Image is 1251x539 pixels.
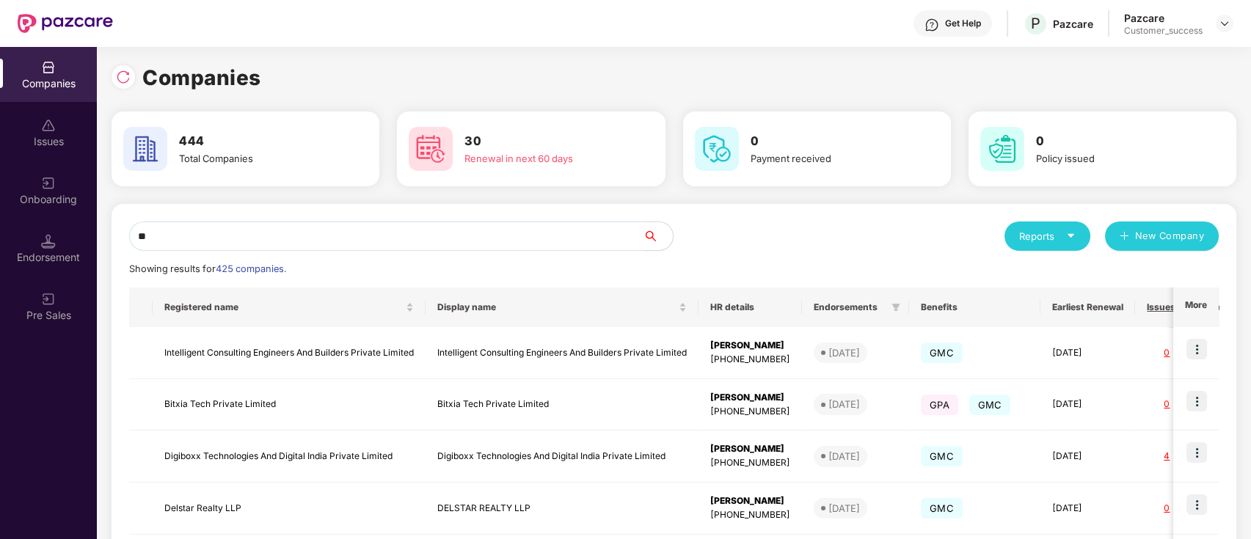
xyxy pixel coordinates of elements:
div: [PERSON_NAME] [710,339,790,353]
th: Registered name [153,287,426,327]
span: plus [1120,231,1129,243]
img: svg+xml;base64,PHN2ZyBpZD0iSXNzdWVzX2Rpc2FibGVkIiB4bWxucz0iaHR0cDovL3d3dy53My5vcmcvMjAwMC9zdmciIH... [41,118,56,133]
div: 0 [1147,397,1186,411]
h1: Companies [142,62,261,94]
img: svg+xml;base64,PHN2ZyBpZD0iUmVsb2FkLTMyeDMyIiB4bWxucz0iaHR0cDovL3d3dy53My5vcmcvMjAwMC9zdmciIHdpZH... [116,70,131,84]
span: Showing results for [129,263,286,274]
span: 425 companies. [216,263,286,274]
img: icon [1186,494,1207,515]
img: svg+xml;base64,PHN2ZyBpZD0iRHJvcGRvd24tMzJ4MzIiIHhtbG5zPSJodHRwOi8vd3d3LnczLm9yZy8yMDAwL3N2ZyIgd2... [1219,18,1230,29]
div: 4 [1147,450,1186,463]
img: icon [1186,391,1207,411]
th: More [1173,287,1219,327]
div: 0 [1147,346,1186,360]
span: filter [889,298,903,316]
td: DELSTAR REALTY LLP [426,483,699,535]
img: New Pazcare Logo [18,14,113,33]
th: Display name [426,287,699,327]
img: svg+xml;base64,PHN2ZyBpZD0iQ29tcGFuaWVzIiB4bWxucz0iaHR0cDovL3d3dy53My5vcmcvMjAwMC9zdmciIHdpZHRoPS... [41,60,56,75]
span: Display name [437,301,676,313]
div: [PHONE_NUMBER] [710,456,790,470]
div: Pazcare [1124,11,1203,25]
div: [PHONE_NUMBER] [710,508,790,522]
div: Get Help [945,18,981,29]
img: svg+xml;base64,PHN2ZyB4bWxucz0iaHR0cDovL3d3dy53My5vcmcvMjAwMC9zdmciIHdpZHRoPSI2MCIgaGVpZ2h0PSI2MC... [123,127,167,171]
div: Policy issued [1036,151,1195,166]
td: Bitxia Tech Private Limited [426,379,699,431]
span: Issues [1147,301,1175,313]
div: Reports [1019,229,1076,243]
td: [DATE] [1040,430,1135,483]
span: GPA [921,395,958,415]
img: svg+xml;base64,PHN2ZyB4bWxucz0iaHR0cDovL3d3dy53My5vcmcvMjAwMC9zdmciIHdpZHRoPSI2MCIgaGVpZ2h0PSI2MC... [695,127,739,171]
td: Intelligent Consulting Engineers And Builders Private Limited [426,327,699,379]
h3: 444 [179,132,338,151]
span: New Company [1135,229,1205,243]
h3: 0 [751,132,910,151]
span: Endorsements [814,301,886,313]
img: icon [1186,442,1207,463]
td: Intelligent Consulting Engineers And Builders Private Limited [153,327,426,379]
div: Customer_success [1124,25,1203,37]
span: GMC [969,395,1011,415]
button: search [643,221,674,251]
div: [PERSON_NAME] [710,391,790,405]
span: GMC [921,498,963,518]
div: [PHONE_NUMBER] [710,405,790,419]
th: Issues [1135,287,1198,327]
img: svg+xml;base64,PHN2ZyB3aWR0aD0iMTQuNSIgaGVpZ2h0PSIxNC41IiB2aWV3Qm94PSIwIDAgMTYgMTYiIGZpbGw9Im5vbm... [41,234,56,249]
div: 0 [1147,502,1186,516]
div: [PERSON_NAME] [710,442,790,456]
td: Digiboxx Technologies And Digital India Private Limited [153,430,426,483]
div: [PERSON_NAME] [710,494,790,508]
th: HR details [699,287,802,327]
div: [DATE] [828,345,860,360]
span: filter [891,303,900,312]
td: [DATE] [1040,327,1135,379]
h3: 0 [1036,132,1195,151]
div: Payment received [751,151,910,166]
span: Registered name [164,301,403,313]
span: caret-down [1066,231,1076,241]
button: plusNew Company [1105,221,1219,251]
img: icon [1186,339,1207,359]
img: svg+xml;base64,PHN2ZyB4bWxucz0iaHR0cDovL3d3dy53My5vcmcvMjAwMC9zdmciIHdpZHRoPSI2MCIgaGVpZ2h0PSI2MC... [409,127,453,171]
div: Total Companies [179,151,338,166]
td: [DATE] [1040,379,1135,431]
img: svg+xml;base64,PHN2ZyB3aWR0aD0iMjAiIGhlaWdodD0iMjAiIHZpZXdCb3g9IjAgMCAyMCAyMCIgZmlsbD0ibm9uZSIgeG... [41,176,56,191]
img: svg+xml;base64,PHN2ZyB4bWxucz0iaHR0cDovL3d3dy53My5vcmcvMjAwMC9zdmciIHdpZHRoPSI2MCIgaGVpZ2h0PSI2MC... [980,127,1024,171]
div: [DATE] [828,501,860,516]
div: Pazcare [1053,17,1093,31]
td: Delstar Realty LLP [153,483,426,535]
div: [DATE] [828,397,860,411]
div: [DATE] [828,449,860,463]
th: Earliest Renewal [1040,287,1135,327]
div: [PHONE_NUMBER] [710,353,790,367]
h3: 30 [464,132,624,151]
span: search [643,230,673,242]
img: svg+xml;base64,PHN2ZyBpZD0iSGVscC0zMngzMiIgeG1sbnM9Imh0dHA6Ly93d3cudzMub3JnLzIwMDAvc3ZnIiB3aWR0aD... [924,18,939,32]
td: [DATE] [1040,483,1135,535]
span: GMC [921,446,963,466]
span: P [1031,15,1040,32]
th: Benefits [909,287,1040,327]
div: Renewal in next 60 days [464,151,624,166]
td: Digiboxx Technologies And Digital India Private Limited [426,430,699,483]
img: svg+xml;base64,PHN2ZyB3aWR0aD0iMjAiIGhlaWdodD0iMjAiIHZpZXdCb3g9IjAgMCAyMCAyMCIgZmlsbD0ibm9uZSIgeG... [41,292,56,307]
span: GMC [921,342,963,363]
td: Bitxia Tech Private Limited [153,379,426,431]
